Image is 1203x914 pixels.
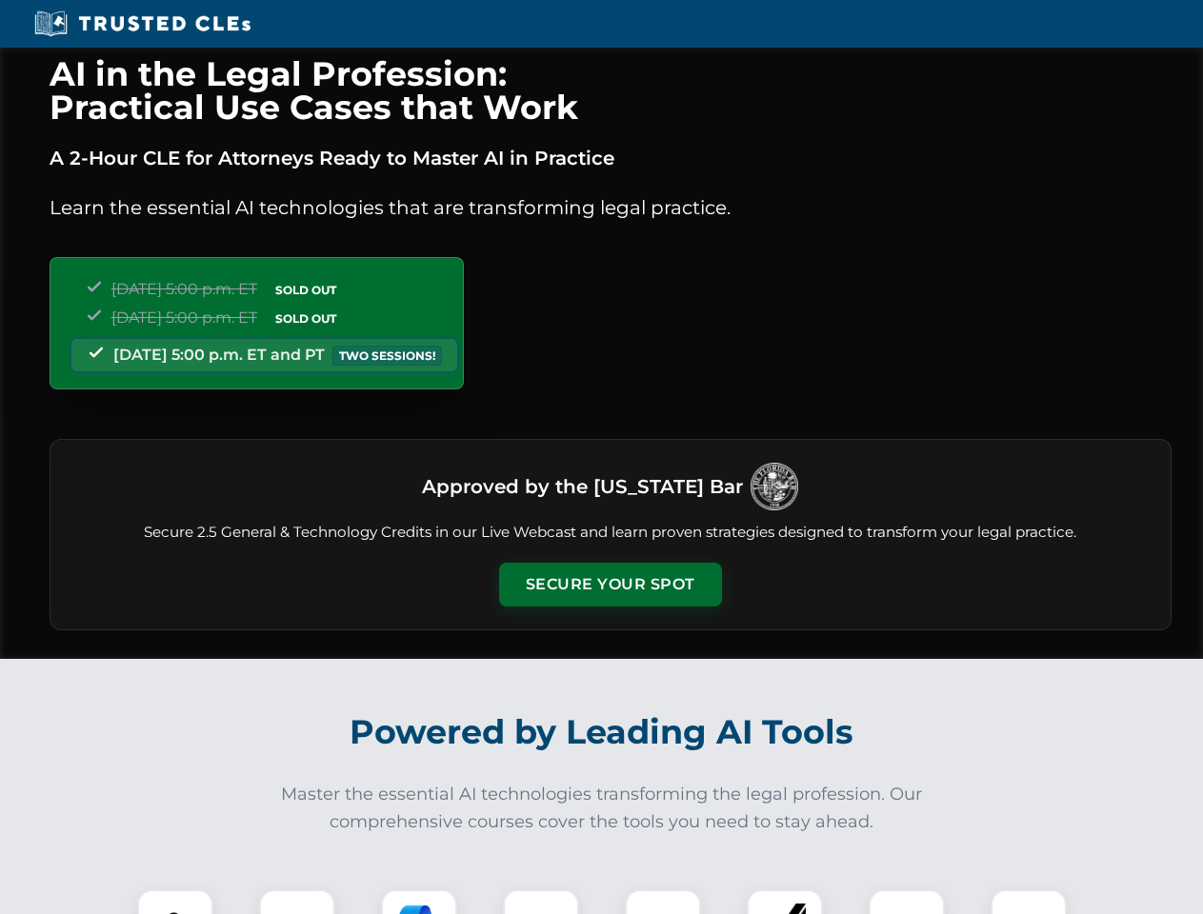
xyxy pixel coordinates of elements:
img: Trusted CLEs [29,10,256,38]
img: Logo [751,463,798,510]
p: Master the essential AI technologies transforming the legal profession. Our comprehensive courses... [269,781,935,836]
span: SOLD OUT [269,308,343,328]
button: Secure Your Spot [499,563,722,606]
span: [DATE] 5:00 p.m. ET [111,280,257,298]
h1: AI in the Legal Profession: Practical Use Cases that Work [50,57,1172,124]
p: A 2-Hour CLE for Attorneys Ready to Master AI in Practice [50,143,1172,173]
span: SOLD OUT [269,280,343,300]
h2: Powered by Leading AI Tools [74,699,1130,765]
h3: Approved by the [US_STATE] Bar [422,469,743,504]
span: [DATE] 5:00 p.m. ET [111,308,257,327]
p: Secure 2.5 General & Technology Credits in our Live Webcast and learn proven strategies designed ... [73,522,1148,544]
p: Learn the essential AI technologies that are transforming legal practice. [50,192,1172,223]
